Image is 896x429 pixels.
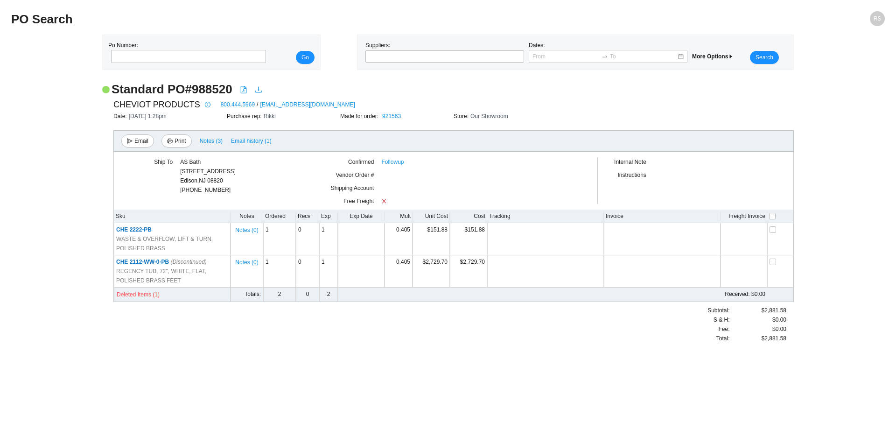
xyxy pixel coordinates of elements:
th: Recv [296,210,319,223]
button: Search [750,51,779,64]
div: [PHONE_NUMBER] [180,157,236,195]
span: Email [134,136,148,146]
button: Email history (1) [231,134,272,148]
span: Instructions [617,172,646,178]
th: Notes [231,210,263,223]
a: download [255,86,262,95]
span: swap-right [602,53,608,60]
span: Total: [716,334,730,343]
button: Go [296,51,315,64]
td: $0.00 [385,288,767,302]
span: printer [167,138,173,145]
div: Suppliers: [363,41,526,64]
div: Dates: [526,41,690,64]
button: sendEmail [121,134,154,148]
span: Received: [725,291,749,297]
td: 0 [296,255,319,288]
th: Freight Invoice [721,210,767,223]
span: Ship To [154,159,173,165]
th: Invoice [604,210,721,223]
td: 0.405 [385,223,413,255]
td: $151.88 [450,223,487,255]
span: Print [175,136,186,146]
th: Mult [385,210,413,223]
button: printerPrint [161,134,192,148]
span: CHE 2112-WW-0-PB [116,259,207,265]
span: download [255,86,262,93]
span: Internal Note [614,159,646,165]
span: CHE 2222-PB [116,226,152,233]
span: Notes ( 0 ) [235,258,258,267]
span: Fee : [718,324,729,334]
th: Ordered [263,210,296,223]
td: 1 [263,255,296,288]
span: Email history (1) [231,136,272,146]
td: 1 [319,255,338,288]
h2: Standard PO # 988520 [112,81,232,98]
td: $2,729.70 [413,255,450,288]
button: Notes (3) [199,136,223,142]
span: Vendor Order # [336,172,374,178]
td: 1 [319,223,338,255]
input: To [610,52,677,61]
span: Subtotal: [707,306,729,315]
h2: PO Search [11,11,666,28]
a: [EMAIL_ADDRESS][DOMAIN_NAME] [260,100,355,109]
span: caret-right [728,54,734,59]
input: From [532,52,600,61]
span: Notes ( 3 ) [200,136,223,146]
td: 0 [296,288,319,302]
td: 1 [263,223,296,255]
span: / [257,100,258,109]
span: Free Freight [343,198,374,204]
div: AS Bath [STREET_ADDRESS] Edison , NJ 08820 [180,157,236,185]
button: info-circle [200,98,213,111]
div: $2,881.58 [730,334,786,343]
th: Cost [450,210,487,223]
span: close [381,198,387,204]
a: 800.444.5969 [221,100,255,109]
a: 921563 [382,113,401,120]
button: Notes (0) [235,257,259,264]
span: Rikki [264,113,276,120]
div: $0.00 [730,315,786,324]
span: CHEVIOT PRODUCTS [113,98,200,112]
span: Shipping Account [331,185,374,191]
span: Confirmed [348,159,374,165]
span: REGENCY TUB, 72'', WHITE, FLAT, POLISHED BRASS FEET [116,267,228,285]
span: Search [756,53,773,62]
div: $2,881.58 [730,306,786,315]
span: $0.00 [772,324,786,334]
span: Purchase rep: [227,113,264,120]
th: Exp [319,210,338,223]
span: More Options [692,53,734,60]
a: Followup [381,157,404,167]
span: Date: [113,113,129,120]
span: Totals: [245,291,261,297]
span: file-pdf [240,86,247,93]
td: 2 [319,288,338,302]
th: Unit Cost [413,210,450,223]
button: Deleted Items (1) [116,289,160,300]
span: Deleted Items (1) [117,290,160,299]
span: Notes ( 0 ) [235,225,258,235]
span: [DATE] 1:28pm [129,113,167,120]
span: WASTE & OVERFLOW, LIFT & TURN, POLISHED BRASS [116,234,228,253]
td: $151.88 [413,223,450,255]
a: file-pdf [240,86,247,95]
span: info-circle [203,102,213,107]
th: Tracking [487,210,604,223]
span: Made for order: [340,113,380,120]
i: (Discontinued) [170,259,206,265]
span: RS [874,11,882,26]
span: S & H: [714,315,730,324]
span: Store: [454,113,470,120]
td: 0 [296,223,319,255]
td: 2 [263,288,296,302]
div: Po Number: [108,41,263,64]
button: Notes (0) [235,225,259,232]
span: send [127,138,133,145]
span: to [602,53,608,60]
td: $2,729.70 [450,255,487,288]
th: Exp Date [338,210,385,223]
